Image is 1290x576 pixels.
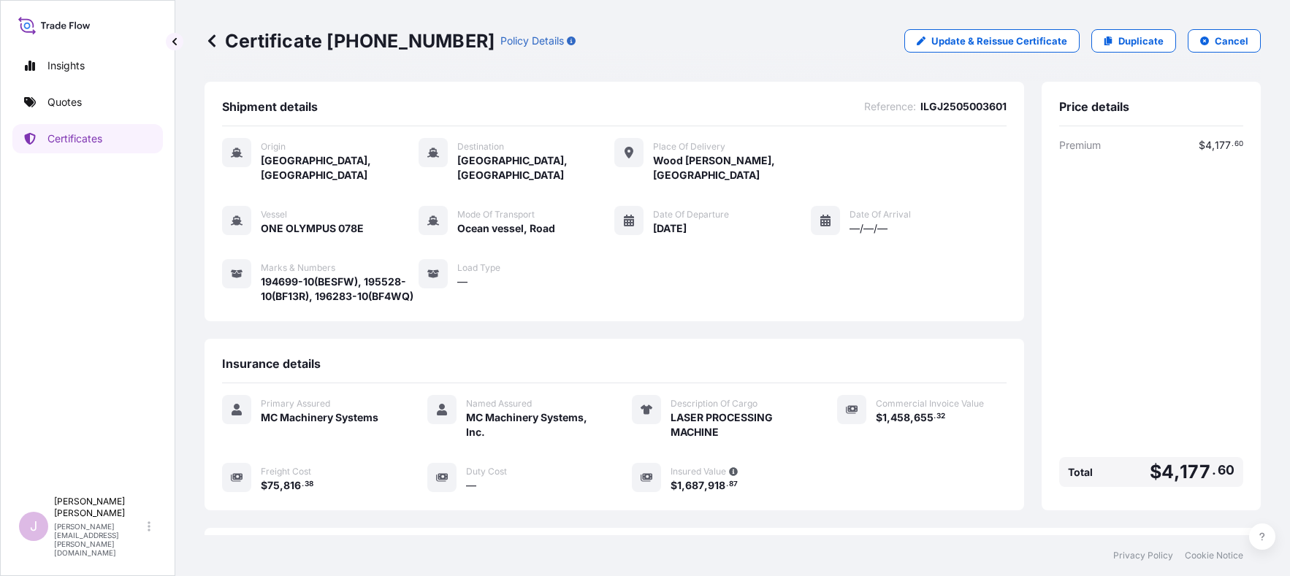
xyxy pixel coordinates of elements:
span: , [704,480,708,491]
span: Marks & Numbers [261,262,335,274]
span: $ [671,480,677,491]
span: 458 [890,412,910,423]
span: 75 [267,480,280,491]
span: Vessel [261,209,287,220]
span: [GEOGRAPHIC_DATA], [GEOGRAPHIC_DATA] [457,153,615,183]
a: Certificates [12,124,163,153]
span: 1 [677,480,682,491]
a: Cookie Notice [1185,550,1243,561]
span: 918 [708,480,725,491]
span: . [934,414,936,419]
span: — [457,274,467,289]
span: , [910,412,914,423]
span: Reference : [864,99,916,114]
span: Origin [261,141,286,153]
span: [GEOGRAPHIC_DATA], [GEOGRAPHIC_DATA] [261,153,419,183]
span: , [1174,463,1180,481]
span: 177 [1215,140,1231,150]
span: $ [1199,140,1205,150]
p: Certificates [47,131,102,146]
span: $ [876,412,882,423]
span: Mode of Transport [457,209,535,220]
span: 38 [305,482,313,487]
span: ILGJ2505003601 [920,99,1007,114]
span: —/—/— [850,221,888,236]
p: Cancel [1215,34,1248,48]
span: Load Type [457,262,500,274]
p: Policy Details [500,34,564,48]
span: 60 [1234,142,1243,147]
span: 87 [729,482,738,487]
span: , [1212,140,1215,150]
span: Ocean vessel, Road [457,221,555,236]
p: Update & Reissue Certificate [931,34,1067,48]
a: Quotes [12,88,163,117]
span: J [30,519,37,534]
p: Quotes [47,95,82,110]
span: Duty Cost [466,466,507,477]
span: 177 [1180,463,1210,481]
span: , [682,480,685,491]
span: ONE OLYMPUS 078E [261,221,364,236]
span: . [302,482,304,487]
span: MC Machinery Systems, Inc. [466,410,598,439]
span: Named Assured [466,398,532,410]
span: Destination [457,141,504,153]
span: Premium [1059,138,1101,153]
span: Description Of Cargo [671,398,757,410]
a: Duplicate [1091,29,1176,53]
p: Insights [47,58,85,73]
span: , [887,412,890,423]
span: LASER PROCESSING MACHINE [671,410,802,439]
a: Privacy Policy [1113,550,1173,561]
span: 60 [1218,466,1234,475]
span: 687 [685,480,704,491]
span: Insurance details [222,356,321,371]
span: 194699-10(BESFW), 195528-10(BF13R), 196283-10(BF4WQ) [261,274,419,304]
span: , [280,480,283,491]
span: $ [1150,463,1161,481]
span: Date of Arrival [850,209,911,220]
span: Primary Assured [261,398,330,410]
span: 4 [1205,140,1212,150]
a: Update & Reissue Certificate [904,29,1080,53]
p: [PERSON_NAME] [PERSON_NAME] [54,496,145,519]
button: Cancel [1188,29,1261,53]
span: . [726,482,728,487]
span: Commercial Invoice Value [876,398,984,410]
span: — [466,478,476,493]
p: [PERSON_NAME][EMAIL_ADDRESS][PERSON_NAME][DOMAIN_NAME] [54,522,145,557]
a: Insights [12,51,163,80]
span: $ [261,480,267,491]
span: Insured Value [671,466,726,477]
span: Shipment details [222,99,318,114]
p: Certificate [PHONE_NUMBER] [205,29,495,53]
span: Date of Departure [653,209,729,220]
span: 32 [936,414,945,419]
span: Price details [1059,99,1129,114]
span: MC Machinery Systems [261,410,378,425]
span: . [1232,142,1234,147]
span: [DATE] [653,221,687,236]
span: Total [1068,465,1093,480]
span: Wood [PERSON_NAME], [GEOGRAPHIC_DATA] [653,153,811,183]
span: . [1212,466,1216,475]
span: 4 [1161,463,1174,481]
p: Duplicate [1118,34,1164,48]
span: Freight Cost [261,466,311,477]
span: 816 [283,480,301,491]
span: 655 [914,412,934,423]
span: Place of Delivery [653,141,725,153]
span: 1 [882,412,887,423]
